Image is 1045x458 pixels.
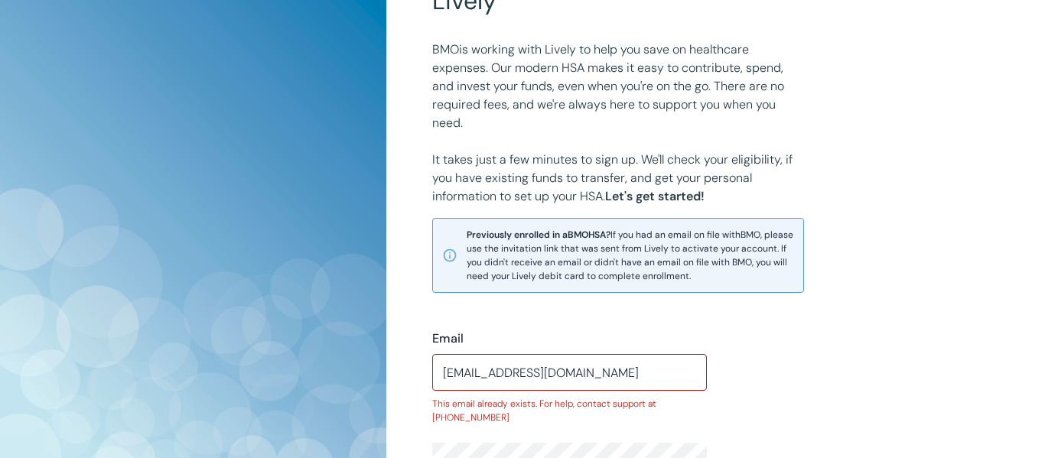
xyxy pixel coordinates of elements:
label: Email [432,330,464,348]
strong: Previously enrolled in a BMO HSA? [467,229,610,241]
strong: Let's get started! [605,188,705,204]
p: It takes just a few minutes to sign up. We'll check your eligibility, if you have existing funds ... [432,151,804,206]
p: This email already exists. For help, contact support at [PHONE_NUMBER] [432,397,706,424]
span: If you had an email on file with BMO , please use the invitation link that was sent from Lively t... [467,228,794,283]
p: BMO is working with Lively to help you save on healthcare expenses. Our modern HSA makes it easy ... [432,41,804,132]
